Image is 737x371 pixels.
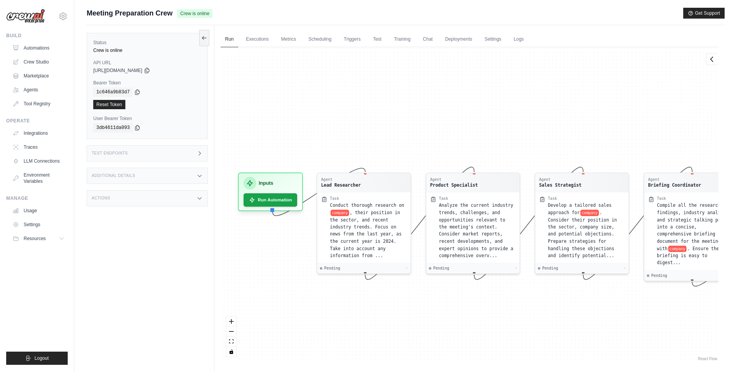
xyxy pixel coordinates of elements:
[365,167,474,279] g: Edge from f2bbb0e9ea2a787803b644a66b68b442 to d3809a00e29b73c0626b2c809f6ed509
[330,210,402,258] span: , their position in the sector, and recent industry trends. Focus on news from the last year, as ...
[580,210,599,216] span: company
[9,127,68,139] a: Integrations
[92,196,110,201] h3: Actions
[177,9,212,18] span: Crew is online
[330,210,349,216] span: company
[226,347,236,357] button: toggle interactivity
[548,196,557,201] div: Task
[6,33,68,39] div: Build
[34,355,49,361] span: Logout
[548,202,625,259] div: Develop a tailored sales approach for {company}. Consider their position in the sector, company s...
[316,173,411,274] div: AgentLead ResearcherTaskConduct thorough research oncompany, their position in the sector, and re...
[9,70,68,82] a: Marketplace
[93,60,201,66] label: API URL
[339,31,366,48] a: Triggers
[430,177,478,182] div: Agent
[368,31,386,48] a: Test
[539,177,581,182] div: Agent
[273,168,365,216] g: Edge from inputsNode to f2bbb0e9ea2a787803b644a66b68b442
[648,182,701,188] div: Briefing Coordinator
[92,151,128,156] h3: Test Endpoints
[87,8,173,19] span: Meeting Preparation Crew
[93,40,201,46] label: Status
[515,266,517,271] div: -
[9,218,68,231] a: Settings
[539,182,581,188] div: Sales Strategist
[9,84,68,96] a: Agents
[668,246,687,252] span: company
[259,179,274,187] h3: Inputs
[480,31,506,48] a: Settings
[624,266,626,271] div: -
[430,182,478,188] div: Product Specialist
[93,123,133,132] code: 3db4611da093
[657,196,666,201] div: Task
[92,173,135,178] h3: Additional Details
[439,202,516,259] div: Analyze the current industry trends, challenges, and opportunities relevant to the meeting's cont...
[439,196,448,201] div: Task
[433,266,449,271] span: Pending
[221,31,238,48] a: Run
[548,203,612,215] span: Develop a tailored sales approach for
[330,202,407,259] div: Conduct thorough research on {company}, their position in the sector, and recent industry trends....
[93,88,133,97] code: 1c646a9b83d7
[509,31,528,48] a: Logs
[241,31,274,48] a: Executions
[542,266,558,271] span: Pending
[657,203,731,251] span: Compile all the research findings, industry analysis, and strategic talking points into a concise...
[698,357,717,361] a: React Flow attribution
[321,182,361,188] div: Lead Researcher
[226,316,236,326] button: zoom in
[389,31,415,48] a: Training
[440,31,477,48] a: Deployments
[698,334,737,371] iframe: Chat Widget
[474,167,583,279] g: Edge from d3809a00e29b73c0626b2c809f6ed509 to c07d8be81d07f010f99990694ba3589c
[439,203,513,258] span: Analyze the current industry trends, challenges, and opportunities relevant to the meeting's cont...
[93,115,201,122] label: User Bearer Token
[648,177,701,182] div: Agent
[324,266,340,271] span: Pending
[9,56,68,68] a: Crew Studio
[657,246,719,265] span: . Ensure the briefing is easy to digest...
[9,98,68,110] a: Tool Registry
[330,196,339,201] div: Task
[277,31,301,48] a: Metrics
[304,31,336,48] a: Scheduling
[9,232,68,245] button: Resources
[683,8,725,19] button: Get Support
[698,334,737,371] div: Widget de chat
[238,173,303,211] div: InputsRun Automation
[6,352,68,365] button: Logout
[426,173,520,274] div: AgentProduct SpecialistTaskAnalyze the current industry trends, challenges, and opportunities rel...
[93,47,201,53] div: Crew is online
[93,80,201,86] label: Bearer Token
[226,326,236,337] button: zoom out
[226,316,236,357] div: React Flow controls
[93,100,125,109] a: Reset Token
[9,42,68,54] a: Automations
[226,337,236,347] button: fit view
[9,141,68,153] a: Traces
[93,67,142,74] span: [URL][DOMAIN_NAME]
[6,9,45,24] img: Logo
[9,155,68,167] a: LLM Connections
[24,235,46,242] span: Resources
[535,173,629,274] div: AgentSales StrategistTaskDevelop a tailored sales approach forcompany. Consider their position in...
[6,118,68,124] div: Operate
[651,273,667,278] span: Pending
[583,167,692,279] g: Edge from c07d8be81d07f010f99990694ba3589c to 314b827d722e28cf70b9a0640a82e6c3
[9,169,68,187] a: Environment Variables
[6,195,68,201] div: Manage
[548,210,617,258] span: . Consider their position in the sector, company size, and potential objections. Prepare strategi...
[406,266,408,271] div: -
[243,193,297,206] button: Run Automation
[418,31,437,48] a: Chat
[9,204,68,217] a: Usage
[330,203,404,208] span: Conduct thorough research on
[657,202,734,266] div: Compile all the research findings, industry analysis, and strategic talking points into a concise...
[321,177,361,182] div: Agent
